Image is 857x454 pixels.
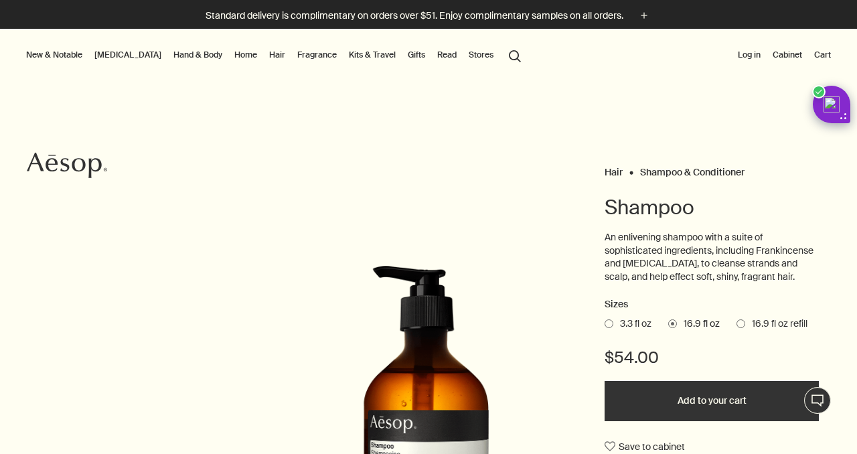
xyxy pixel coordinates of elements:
[640,166,745,172] a: Shampoo & Conditioner
[435,47,459,63] a: Read
[266,47,288,63] a: Hair
[206,8,651,23] button: Standard delivery is complimentary on orders over $51. Enjoy complimentary samples on all orders.
[605,297,819,313] h2: Sizes
[605,347,659,368] span: $54.00
[206,9,623,23] p: Standard delivery is complimentary on orders over $51. Enjoy complimentary samples on all orders.
[605,194,819,221] h1: Shampoo
[23,149,110,185] a: Aesop
[295,47,339,63] a: Fragrance
[503,42,527,68] button: Open search
[171,47,225,63] a: Hand & Body
[735,29,834,82] nav: supplementary
[605,381,819,421] button: Add to your cart - $54.00
[405,47,428,63] a: Gifts
[466,47,496,63] button: Stores
[745,317,807,331] span: 16.9 fl oz refill
[346,47,398,63] a: Kits & Travel
[613,317,651,331] span: 3.3 fl oz
[92,47,164,63] a: [MEDICAL_DATA]
[804,387,831,414] button: Live Assistance
[677,317,720,331] span: 16.9 fl oz
[735,47,763,63] button: Log in
[811,47,834,63] button: Cart
[23,29,527,82] nav: primary
[605,166,623,172] a: Hair
[23,47,85,63] button: New & Notable
[27,152,107,179] svg: Aesop
[605,231,819,283] p: An enlivening shampoo with a suite of sophisticated ingredients, including Frankincense and [MEDI...
[232,47,260,63] a: Home
[770,47,805,63] a: Cabinet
